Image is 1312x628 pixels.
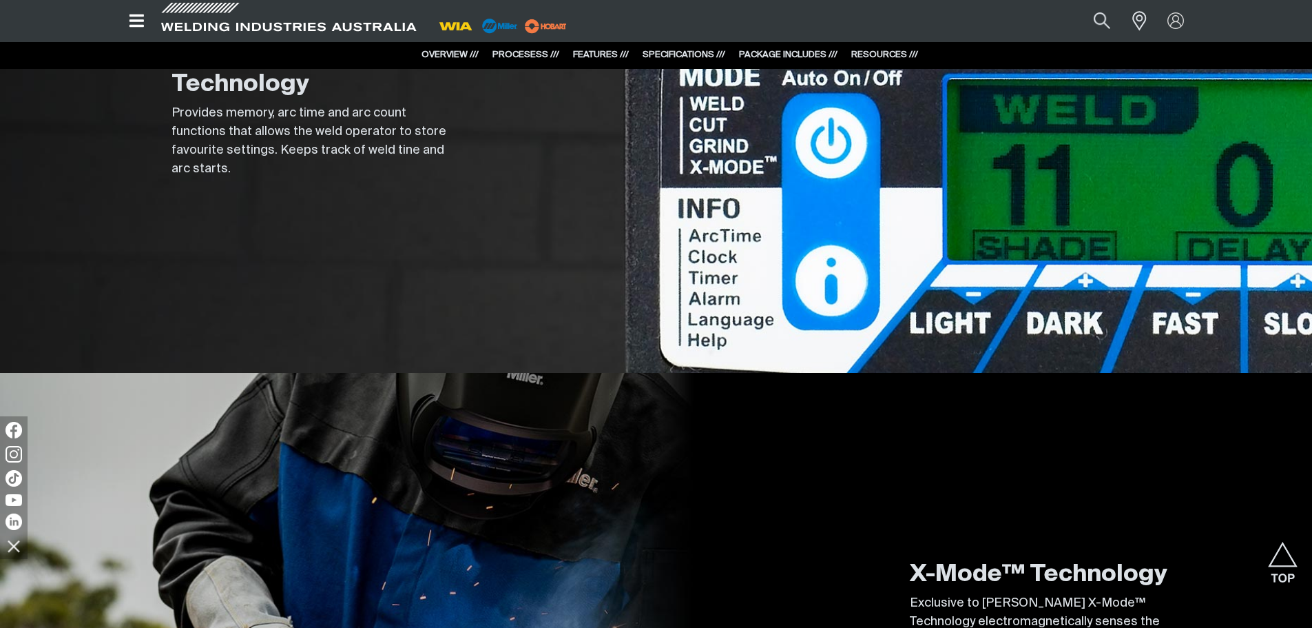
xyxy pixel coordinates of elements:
a: FEATURES /// [573,50,629,59]
img: Facebook [6,422,22,438]
a: SPECIFICATIONS /// [643,50,725,59]
img: LinkedIn [6,514,22,530]
img: hide socials [2,534,25,558]
a: OVERVIEW /// [421,50,479,59]
a: RESOURCES /// [851,50,918,59]
a: PROCESESS /// [492,50,559,59]
a: PACKAGE INCLUDES /// [739,50,837,59]
input: Product name or item number... [1061,6,1125,37]
img: YouTube [6,494,22,506]
img: miller [521,16,571,37]
strong: X-Mode™ Technology [910,563,1167,587]
button: Search products [1079,6,1125,37]
strong: InfoTrack™ Technology [171,43,309,97]
img: TikTok [6,470,22,487]
img: Instagram [6,446,22,463]
p: Provides memory, arc time and arc count functions that allows the weld operator to store favourit... [171,104,447,179]
button: Scroll to top [1267,542,1298,573]
a: miller [521,21,571,31]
